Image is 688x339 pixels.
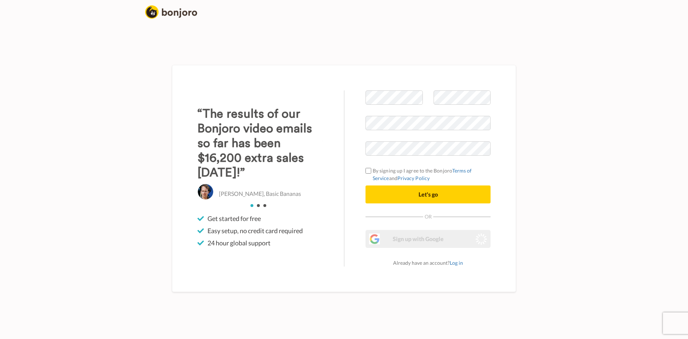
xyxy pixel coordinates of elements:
img: logo_full.png [145,5,197,19]
span: Already have an account? [393,260,463,266]
a: Log in [450,260,463,266]
span: Sign up with Google [393,235,444,242]
span: Easy setup, no credit card required [207,226,303,235]
p: [PERSON_NAME], Basic Bananas [219,190,301,198]
label: By signing up I agree to the Bonjoro and [365,167,491,182]
img: Christo Hall, Basic Bananas [197,184,214,200]
span: Or [423,214,433,219]
a: Privacy Policy [397,175,430,181]
span: Let's go [419,191,438,198]
span: Get started for free [207,214,261,223]
a: Terms of Service [373,168,472,181]
span: 24 hour global support [207,239,271,247]
button: Sign up with Google [365,230,491,248]
h3: “The results of our Bonjoro video emails so far has been $16,200 extra sales [DATE]!” [197,107,322,180]
button: Let's go [365,185,491,203]
input: By signing up I agree to the BonjoroTerms of ServiceandPrivacy Policy [365,168,371,174]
